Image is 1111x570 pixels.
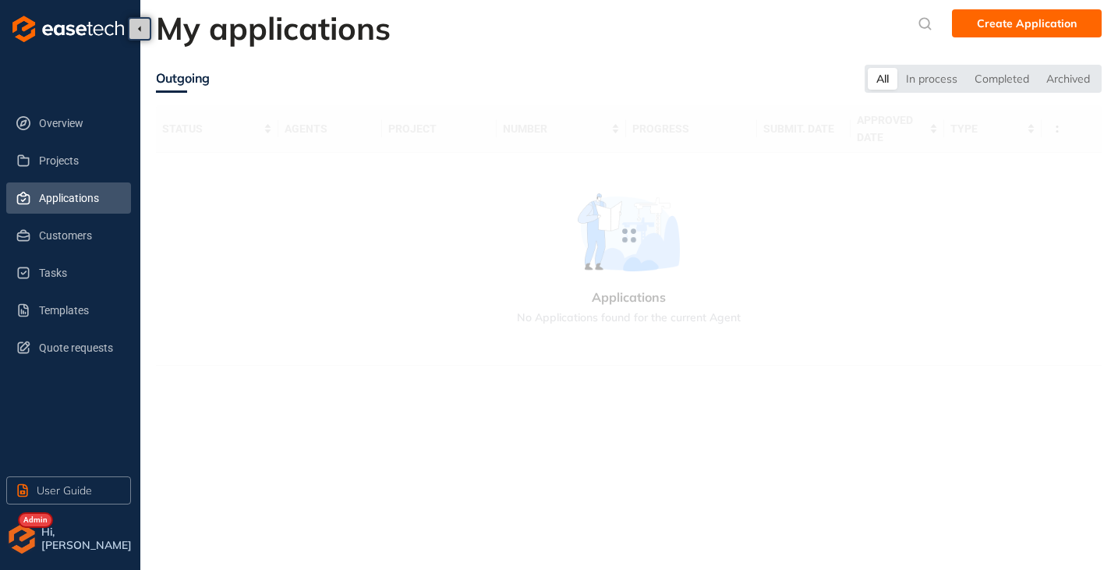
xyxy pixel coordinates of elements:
span: Applications [39,182,119,214]
span: Templates [39,295,119,326]
div: Completed [966,68,1038,90]
span: Hi, [PERSON_NAME] [41,526,134,552]
img: avatar [6,523,37,554]
h2: My applications [156,9,391,47]
div: Archived [1038,68,1099,90]
div: All [868,68,897,90]
span: Customers [39,220,119,251]
span: Quote requests [39,332,119,363]
div: In process [897,68,966,90]
span: Projects [39,145,119,176]
button: User Guide [6,476,131,505]
button: Create Application [952,9,1102,37]
div: Outgoing [156,69,210,88]
img: logo [12,16,124,42]
span: Create Application [977,15,1077,32]
span: User Guide [37,482,92,499]
span: Overview [39,108,119,139]
span: Tasks [39,257,119,289]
